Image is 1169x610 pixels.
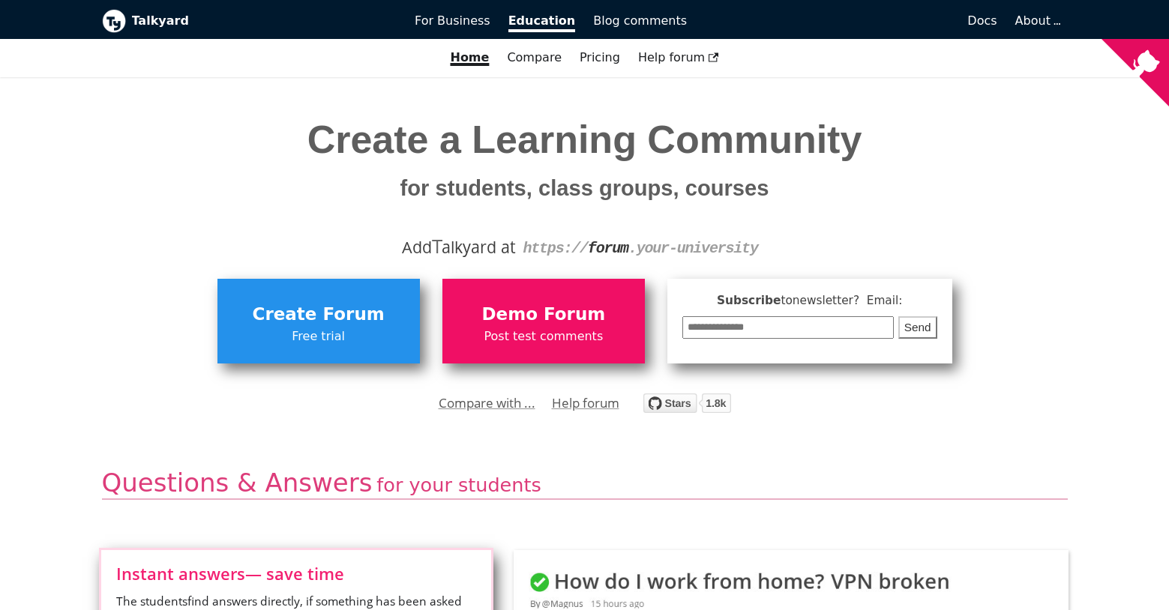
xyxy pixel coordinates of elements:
[781,294,902,307] span: to newsletter ? Email:
[450,301,637,329] span: Demo Forum
[415,13,490,28] span: For Business
[638,50,719,64] span: Help forum
[682,292,937,310] span: Subscribe
[307,118,862,204] span: Create a Learning Community
[523,240,757,257] code: https:// .your-university
[450,327,637,346] span: Post test comments
[442,279,645,363] a: Demo ForumPost test comments
[217,279,420,363] a: Create ForumFree trial
[898,316,937,339] button: Send
[629,45,728,70] a: Help forum
[376,474,541,496] span: for your students
[593,13,687,28] span: Blog comments
[439,392,535,414] a: Compare with ...
[102,9,394,33] a: Talkyard logoTalkyard
[441,45,498,70] a: Home
[571,45,629,70] a: Pricing
[696,8,1006,34] a: Docs
[552,392,619,414] a: Help forum
[113,235,1057,260] div: Add alkyard at
[225,327,412,346] span: Free trial
[584,8,696,34] a: Blog comments
[225,301,412,329] span: Create Forum
[406,8,499,34] a: For Business
[499,8,585,34] a: Education
[588,240,628,257] strong: forum
[102,467,1068,501] h2: Questions & Answers
[507,50,562,64] a: Compare
[432,232,442,259] span: T
[132,11,394,31] b: Talkyard
[643,396,731,417] a: Star debiki/talkyard on GitHub
[643,393,731,413] img: talkyard.svg
[400,176,769,200] small: for students, class groups, courses
[508,13,576,32] span: Education
[102,9,126,33] img: Talkyard logo
[116,565,476,582] span: Instant answers — save time
[1015,13,1059,28] a: About
[967,13,997,28] span: Docs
